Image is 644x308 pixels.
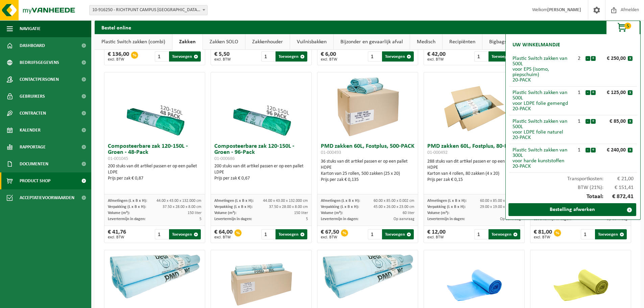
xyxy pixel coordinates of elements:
span: 01-000493 [321,150,341,155]
h2: Bestel online [95,21,138,34]
div: € 125,00 [597,90,628,95]
span: Verpakking (L x B x H): [427,205,466,209]
div: 36 stuks van dit artikel passen er op een pallet [321,159,414,183]
div: Transportkosten: [509,173,637,182]
img: 01-000493 [334,72,402,140]
button: + [591,90,596,95]
a: Zakken SOLO [203,34,245,50]
span: 44.00 x 43.00 x 132.000 cm [263,199,308,203]
h2: Uw winkelmandje [509,38,564,52]
div: HDPE [427,165,521,171]
img: 01-000531 [317,250,418,301]
span: Levertermijn in dagen: [321,217,358,221]
span: excl. BTW [108,57,129,62]
div: Plastic Switch zakken van 300L voor harde kunststoffen 20-PACK [512,147,573,169]
button: x [628,148,633,152]
div: LDPE [108,169,201,175]
img: 01-001045 [121,72,189,140]
span: 37.50 x 28.00 x 8.00 cm [163,205,201,209]
div: Prijs per zak € 0,15 [427,177,521,183]
span: € 151,41 [603,185,634,190]
div: 1 [573,90,585,95]
button: x [628,90,633,95]
strong: [PERSON_NAME] [547,7,581,13]
button: Toevoegen [488,229,520,239]
span: Levertermijn in dagen: [427,217,465,221]
input: 1 [581,229,595,239]
img: 01-000492 [440,72,508,140]
input: 1 [368,51,382,62]
span: Verpakking (L x B x H): [321,205,359,209]
span: Contracten [20,105,46,122]
div: € 41,76 [108,229,126,239]
div: Prijs per zak € 0,87 [108,175,201,182]
div: Plastic Switch zakken van 500L voor EPS (isomo, piepschuim) 20-PACK [512,56,573,83]
span: € 21,00 [603,176,634,182]
div: 200 stuks van dit artikel passen er op een pallet [108,163,201,182]
button: Toevoegen [488,51,520,62]
input: 1 [155,51,169,62]
button: - [586,119,590,124]
span: Product Shop [20,172,50,189]
span: excl. BTW [427,235,446,239]
span: 60.00 x 85.00 x 0.002 cm [374,199,414,203]
span: 37.50 x 28.00 x 8.00 cm [269,205,308,209]
a: Plastic Switch zakken (combi) [95,34,172,50]
button: + [591,56,596,61]
span: Levertermijn in dagen: [108,217,145,221]
span: Afmetingen (L x B x H): [321,199,360,203]
span: Volume (m³): [427,211,449,215]
h3: Composteerbare zak 120-150L - Groen - 48-Pack [108,143,201,162]
span: excl. BTW [321,57,337,62]
div: € 136,00 [108,51,129,62]
span: Navigatie [20,20,41,37]
span: 5 [306,217,308,221]
span: Volume (m³): [321,211,343,215]
div: € 67,50 [321,229,339,239]
span: € 872,41 [603,194,634,200]
button: x [628,119,633,124]
input: 1 [261,51,275,62]
div: € 5,50 [214,51,231,62]
button: - [586,148,590,152]
span: 10-916250 - RICHTPUNT CAMPUS GENT OPHAALPUNT 1 - ABDIS 1 - GENT [89,5,208,15]
div: € 85,00 [597,119,628,124]
div: Prijs per zak € 0,67 [214,175,308,182]
div: 2 [573,56,585,61]
button: Toevoegen [276,229,307,239]
div: € 6,00 [321,51,337,62]
h3: PMD zakken 60L, Fostplus, 80-PACK [427,143,521,157]
h3: Composteerbare zak 120-150L - Groen - 96-Pack [214,143,308,162]
span: Dashboard [20,37,45,54]
a: Zakken [172,34,202,50]
button: + [591,148,596,152]
input: 1 [155,229,169,239]
span: Verpakking (L x B x H): [214,205,253,209]
span: Acceptatievoorwaarden [20,189,74,206]
span: Documenten [20,156,48,172]
button: - [586,56,590,61]
span: 45.00 x 26.00 x 23.00 cm [374,205,414,209]
div: € 12,00 [427,229,446,239]
button: Toevoegen [169,51,201,62]
span: Op aanvraag [393,217,414,221]
div: 1 [573,119,585,124]
a: Bestelling afwerken [508,203,636,216]
div: € 250,00 [597,56,628,61]
input: 1 [474,51,488,62]
span: Afmetingen (L x B x H): [427,199,467,203]
div: € 42,00 [427,51,446,62]
a: Bijzonder en gevaarlijk afval [334,34,410,50]
span: excl. BTW [427,57,446,62]
input: 1 [474,229,488,239]
div: Totaal: [509,190,637,203]
div: Karton van 4 rollen, 80 zakken (4 x 20) [427,171,521,177]
span: 60 liter [403,211,414,215]
span: 150 liter [188,211,201,215]
div: Karton van 25 rollen, 500 zakken (25 x 20) [321,171,414,177]
h3: PMD zakken 60L, Fostplus, 500-PACK [321,143,414,157]
input: 1 [261,229,275,239]
span: Rapportage [20,139,46,156]
span: 5 [624,23,631,29]
span: excl. BTW [214,57,231,62]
